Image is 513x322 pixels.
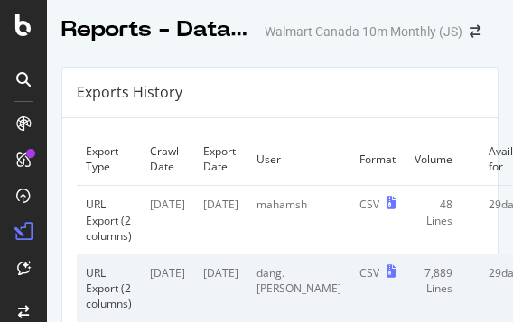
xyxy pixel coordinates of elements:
[406,186,480,254] td: 48 Lines
[350,133,406,186] td: Format
[359,197,379,212] div: CSV
[247,254,350,322] td: dang.[PERSON_NAME]
[61,14,257,45] div: Reports - DataExports
[77,133,141,186] td: Export Type
[86,197,132,243] div: URL Export (2 columns)
[406,133,480,186] td: Volume
[194,254,247,322] td: [DATE]
[406,254,480,322] td: 7,889 Lines
[247,186,350,254] td: mahamsh
[247,133,350,186] td: User
[141,254,194,322] td: [DATE]
[265,23,462,41] div: Walmart Canada 10m Monthly (JS)
[194,133,247,186] td: Export Date
[470,25,480,38] div: arrow-right-arrow-left
[141,133,194,186] td: Crawl Date
[86,265,132,311] div: URL Export (2 columns)
[141,186,194,254] td: [DATE]
[194,186,247,254] td: [DATE]
[77,82,182,103] div: Exports History
[359,265,379,281] div: CSV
